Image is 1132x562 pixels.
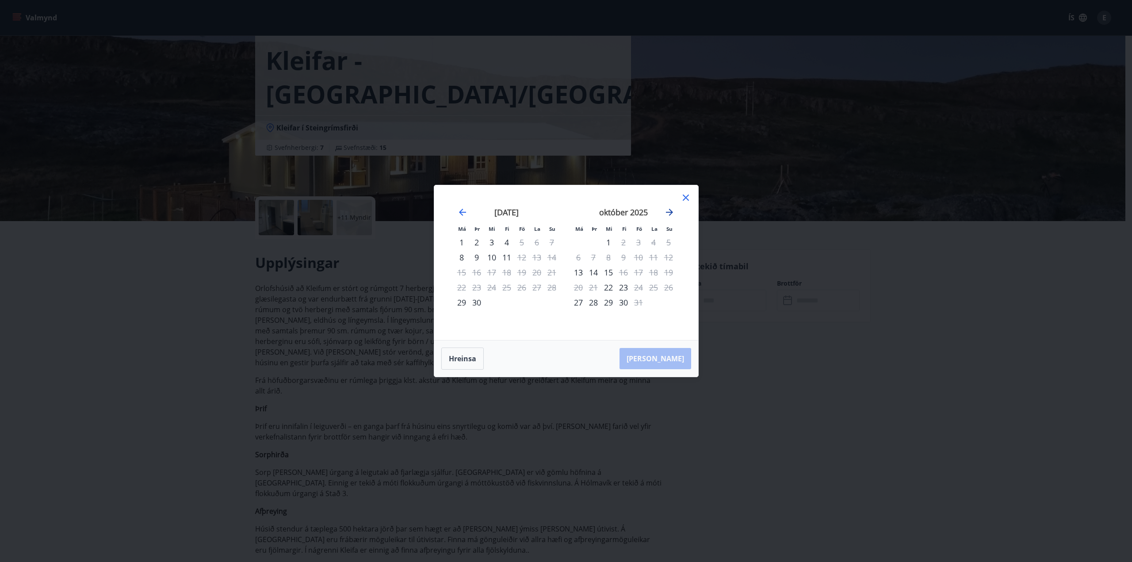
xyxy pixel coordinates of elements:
small: Þr [474,226,480,232]
td: Not available. laugardagur, 20. september 2025 [529,265,544,280]
div: 30 [469,295,484,310]
div: Aðeins útritun í boði [616,235,631,250]
td: Not available. föstudagur, 5. september 2025 [514,235,529,250]
td: Not available. sunnudagur, 26. október 2025 [661,280,676,295]
td: Not available. fimmtudagur, 9. október 2025 [616,250,631,265]
div: 23 [616,280,631,295]
td: Not available. föstudagur, 19. september 2025 [514,265,529,280]
small: Fi [505,226,509,232]
td: Not available. miðvikudagur, 24. september 2025 [484,280,499,295]
td: Not available. sunnudagur, 5. október 2025 [661,235,676,250]
td: Not available. fimmtudagur, 16. október 2025 [616,265,631,280]
td: Choose miðvikudagur, 15. október 2025 as your check-in date. It’s available. [601,265,616,280]
td: Not available. laugardagur, 6. september 2025 [529,235,544,250]
small: Fö [519,226,525,232]
td: Not available. þriðjudagur, 23. september 2025 [469,280,484,295]
td: Not available. sunnudagur, 12. október 2025 [661,250,676,265]
td: Choose miðvikudagur, 29. október 2025 as your check-in date. It’s available. [601,295,616,310]
td: Choose fimmtudagur, 23. október 2025 as your check-in date. It’s available. [616,280,631,295]
div: 10 [484,250,499,265]
div: 3 [484,235,499,250]
small: La [651,226,658,232]
small: Fö [636,226,642,232]
small: Mi [606,226,612,232]
td: Not available. föstudagur, 12. september 2025 [514,250,529,265]
td: Choose fimmtudagur, 4. september 2025 as your check-in date. It’s available. [499,235,514,250]
small: Þr [592,226,597,232]
td: Choose þriðjudagur, 2. september 2025 as your check-in date. It’s available. [469,235,484,250]
td: Not available. föstudagur, 26. september 2025 [514,280,529,295]
td: Not available. mánudagur, 22. september 2025 [454,280,469,295]
div: Aðeins útritun í boði [631,280,646,295]
td: Not available. föstudagur, 31. október 2025 [631,295,646,310]
td: Choose miðvikudagur, 1. október 2025 as your check-in date. It’s available. [601,235,616,250]
td: Choose þriðjudagur, 30. september 2025 as your check-in date. It’s available. [469,295,484,310]
td: Not available. sunnudagur, 28. september 2025 [544,280,559,295]
strong: október 2025 [599,207,648,218]
strong: [DATE] [494,207,519,218]
div: 15 [601,265,616,280]
td: Not available. fimmtudagur, 18. september 2025 [499,265,514,280]
div: 9 [469,250,484,265]
td: Choose fimmtudagur, 30. október 2025 as your check-in date. It’s available. [616,295,631,310]
td: Not available. föstudagur, 10. október 2025 [631,250,646,265]
td: Choose þriðjudagur, 14. október 2025 as your check-in date. It’s available. [586,265,601,280]
td: Choose miðvikudagur, 10. september 2025 as your check-in date. It’s available. [484,250,499,265]
td: Not available. fimmtudagur, 25. september 2025 [499,280,514,295]
button: Hreinsa [441,348,484,370]
div: Move backward to switch to the previous month. [457,207,468,218]
td: Not available. laugardagur, 25. október 2025 [646,280,661,295]
td: Not available. þriðjudagur, 21. október 2025 [586,280,601,295]
div: Aðeins innritun í boði [454,235,469,250]
td: Not available. mánudagur, 15. september 2025 [454,265,469,280]
td: Not available. laugardagur, 4. október 2025 [646,235,661,250]
td: Not available. fimmtudagur, 2. október 2025 [616,235,631,250]
div: 11 [499,250,514,265]
td: Not available. þriðjudagur, 7. október 2025 [586,250,601,265]
td: Choose mánudagur, 8. september 2025 as your check-in date. It’s available. [454,250,469,265]
td: Not available. sunnudagur, 21. september 2025 [544,265,559,280]
small: Fi [622,226,627,232]
td: Choose mánudagur, 27. október 2025 as your check-in date. It’s available. [571,295,586,310]
td: Not available. miðvikudagur, 8. október 2025 [601,250,616,265]
td: Not available. laugardagur, 18. október 2025 [646,265,661,280]
td: Not available. þriðjudagur, 16. september 2025 [469,265,484,280]
td: Not available. sunnudagur, 7. september 2025 [544,235,559,250]
small: Má [458,226,466,232]
td: Choose þriðjudagur, 28. október 2025 as your check-in date. It’s available. [586,295,601,310]
div: 14 [586,265,601,280]
td: Choose miðvikudagur, 22. október 2025 as your check-in date. It’s available. [601,280,616,295]
div: 30 [616,295,631,310]
small: Su [549,226,555,232]
td: Choose mánudagur, 13. október 2025 as your check-in date. It’s available. [571,265,586,280]
div: Aðeins útritun í boði [631,295,646,310]
div: 1 [601,235,616,250]
td: Not available. laugardagur, 11. október 2025 [646,250,661,265]
td: Not available. föstudagur, 17. október 2025 [631,265,646,280]
td: Not available. föstudagur, 24. október 2025 [631,280,646,295]
div: Aðeins innritun í boði [454,250,469,265]
small: La [534,226,540,232]
td: Not available. laugardagur, 27. september 2025 [529,280,544,295]
div: 28 [586,295,601,310]
div: Aðeins innritun í boði [601,280,616,295]
div: Aðeins útritun í boði [514,250,529,265]
td: Not available. sunnudagur, 14. september 2025 [544,250,559,265]
td: Choose mánudagur, 29. september 2025 as your check-in date. It’s available. [454,295,469,310]
small: Mi [489,226,495,232]
div: Aðeins útritun í boði [616,265,631,280]
td: Choose fimmtudagur, 11. september 2025 as your check-in date. It’s available. [499,250,514,265]
small: Má [575,226,583,232]
div: 29 [601,295,616,310]
td: Not available. mánudagur, 20. október 2025 [571,280,586,295]
div: Move forward to switch to the next month. [664,207,675,218]
div: Calendar [445,196,688,329]
small: Su [666,226,673,232]
td: Choose miðvikudagur, 3. september 2025 as your check-in date. It’s available. [484,235,499,250]
td: Not available. sunnudagur, 19. október 2025 [661,265,676,280]
div: 2 [469,235,484,250]
td: Choose mánudagur, 1. september 2025 as your check-in date. It’s available. [454,235,469,250]
td: Choose þriðjudagur, 9. september 2025 as your check-in date. It’s available. [469,250,484,265]
div: Aðeins innritun í boði [454,295,469,310]
div: Aðeins innritun í boði [571,265,586,280]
